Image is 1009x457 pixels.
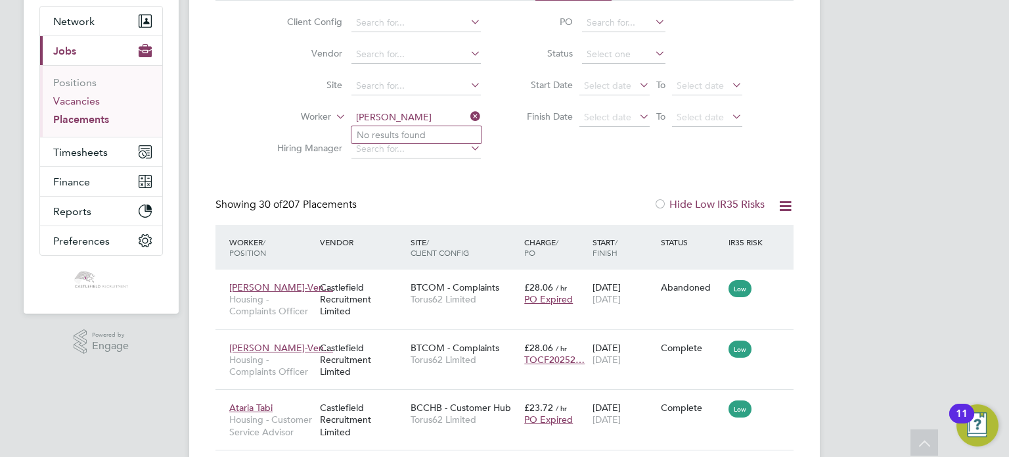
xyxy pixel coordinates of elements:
span: Network [53,15,95,28]
div: Status [658,230,726,254]
div: Castlefield Recruitment Limited [317,275,407,324]
div: IR35 Risk [725,230,771,254]
div: Complete [661,402,723,414]
img: castlefieldrecruitment-logo-retina.png [73,269,129,290]
span: Select date [584,80,631,91]
input: Search for... [351,108,481,127]
a: Powered byEngage [74,329,129,354]
div: [DATE] [589,335,658,372]
span: Select date [584,111,631,123]
div: [DATE] [589,275,658,312]
span: PO Expired [524,414,573,425]
span: Torus62 Limited [411,354,518,366]
div: Site [407,230,521,264]
div: Complete [661,342,723,354]
div: Showing [215,198,359,212]
div: Start [589,230,658,264]
span: 207 Placements [259,198,357,211]
label: Vendor [267,47,342,59]
button: Preferences [40,226,162,255]
span: Preferences [53,235,110,247]
span: / hr [556,283,567,293]
div: Jobs [40,65,162,137]
div: Charge [521,230,589,264]
label: Finish Date [514,110,573,122]
input: Search for... [351,77,481,95]
span: Torus62 Limited [411,293,518,305]
input: Search for... [351,140,481,158]
div: [DATE] [589,395,658,432]
span: / hr [556,403,567,413]
button: Jobs [40,36,162,65]
span: [PERSON_NAME]-Ven… [229,342,333,354]
li: No results found [351,126,482,143]
span: [DATE] [593,293,621,305]
span: BTCOM - Complaints [411,342,499,354]
input: Search for... [351,45,481,64]
span: Select date [677,80,724,91]
a: [PERSON_NAME]-Ven…Housing - Complaints OfficerCastlefield Recruitment LimitedBTCOM - ComplaintsTo... [226,335,794,346]
span: To [652,76,669,93]
div: Castlefield Recruitment Limited [317,335,407,385]
span: [PERSON_NAME]-Ven… [229,281,333,293]
a: Positions [53,76,97,89]
span: Reports [53,205,91,218]
span: £28.06 [524,342,553,354]
span: Timesheets [53,146,108,158]
span: / Position [229,237,266,258]
button: Network [40,7,162,36]
span: Housing - Complaints Officer [229,354,313,377]
span: Torus62 Limited [411,414,518,425]
input: Search for... [582,14,665,32]
span: Finance [53,176,90,188]
span: £28.06 [524,281,553,293]
a: Ataria TabiHousing - Customer Service AdvisorCastlefield Recruitment LimitedBCCHB - Customer HubT... [226,395,794,406]
span: 30 of [259,198,282,211]
a: [PERSON_NAME]-Ven…Housing - Complaints OfficerCastlefield Recruitment LimitedBTCOM - ComplaintsTo... [226,274,794,285]
button: Reports [40,197,162,226]
a: Placements [53,113,109,126]
span: / Client Config [411,237,469,258]
span: Powered by [92,329,129,341]
span: PO Expired [524,293,573,305]
input: Search for... [351,14,481,32]
button: Finance [40,167,162,196]
span: Housing - Complaints Officer [229,293,313,317]
span: Select date [677,111,724,123]
span: [DATE] [593,414,621,425]
span: / PO [524,237,558,258]
span: [DATE] [593,354,621,366]
a: Vacancies [53,95,100,107]
label: Worker [256,110,331,124]
label: Hiring Manager [267,142,342,154]
label: Site [267,79,342,91]
span: Low [729,341,751,358]
input: Select one [582,45,665,64]
label: PO [514,16,573,28]
label: Client Config [267,16,342,28]
span: / hr [556,343,567,353]
span: / Finish [593,237,617,258]
span: BTCOM - Complaints [411,281,499,293]
span: Low [729,280,751,297]
span: Housing - Customer Service Advisor [229,414,313,437]
span: Engage [92,341,129,352]
label: Start Date [514,79,573,91]
label: Status [514,47,573,59]
div: Worker [226,230,317,264]
div: Abandoned [661,281,723,293]
div: 11 [956,414,968,431]
label: Hide Low IR35 Risks [654,198,765,211]
span: £23.72 [524,402,553,414]
span: Ataria Tabi [229,402,273,414]
span: TOCF20252… [524,354,585,366]
div: Castlefield Recruitment Limited [317,395,407,445]
span: BCCHB - Customer Hub [411,402,511,414]
button: Timesheets [40,137,162,166]
span: Jobs [53,45,76,57]
a: Go to home page [39,269,163,290]
span: To [652,108,669,125]
span: Low [729,400,751,418]
button: Open Resource Center, 11 new notifications [956,404,998,446]
div: Vendor [317,230,407,254]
